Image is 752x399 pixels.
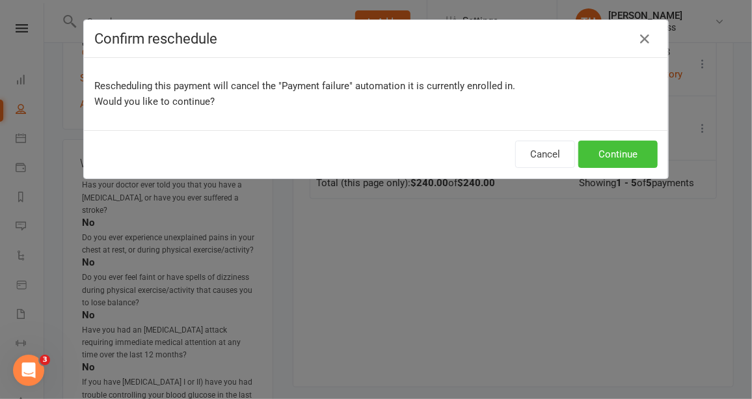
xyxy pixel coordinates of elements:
p: Rescheduling this payment will cancel the "Payment failure" automation it is currently enrolled i... [94,78,658,109]
button: Cancel [515,141,575,168]
span: 3 [40,355,50,365]
button: Close [634,29,655,49]
h4: Confirm reschedule [94,31,658,47]
iframe: Intercom live chat [13,355,44,386]
button: Continue [578,141,658,168]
